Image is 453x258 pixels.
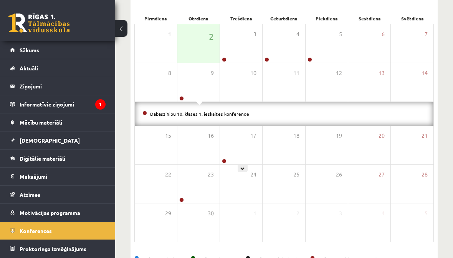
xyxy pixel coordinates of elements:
span: Digitālie materiāli [20,155,65,162]
a: Mācību materiāli [10,113,106,131]
div: Sestdiena [348,13,391,24]
span: 14 [422,69,428,77]
span: 1 [168,30,171,38]
span: 4 [296,30,299,38]
span: 4 [382,209,385,218]
span: [DEMOGRAPHIC_DATA] [20,137,80,144]
span: 9 [211,69,214,77]
a: Rīgas 1. Tālmācības vidusskola [8,13,70,33]
a: [DEMOGRAPHIC_DATA] [10,131,106,149]
legend: Maksājumi [20,168,106,185]
span: 27 [379,170,385,179]
a: Proktoringa izmēģinājums [10,240,106,258]
legend: Ziņojumi [20,77,106,95]
span: 15 [165,131,171,140]
i: 1 [95,99,106,110]
span: 26 [336,170,342,179]
span: Motivācijas programma [20,209,80,216]
a: Aktuāli [10,59,106,77]
a: Sākums [10,41,106,59]
a: Maksājumi [10,168,106,185]
div: Pirmdiena [134,13,177,24]
a: Digitālie materiāli [10,150,106,167]
span: 8 [168,69,171,77]
div: Ceturtdiena [263,13,305,24]
span: Sākums [20,47,39,53]
div: Otrdiena [177,13,220,24]
a: Atzīmes [10,186,106,203]
span: Mācību materiāli [20,119,62,126]
span: Proktoringa izmēģinājums [20,245,86,252]
span: Atzīmes [20,191,40,198]
span: 1 [253,209,256,218]
a: Informatīvie ziņojumi1 [10,95,106,113]
div: Piekdiena [306,13,348,24]
span: 12 [336,69,342,77]
span: 6 [382,30,385,38]
legend: Informatīvie ziņojumi [20,95,106,113]
a: Konferences [10,222,106,240]
span: 28 [422,170,428,179]
span: 30 [208,209,214,218]
span: 7 [425,30,428,38]
span: 17 [250,131,256,140]
span: 16 [208,131,214,140]
span: 3 [253,30,256,38]
a: Dabaszinību 10. klases 1. ieskaites konference [150,111,249,117]
span: 11 [293,69,299,77]
span: Konferences [20,227,52,234]
span: 5 [425,209,428,218]
span: Aktuāli [20,65,38,72]
span: 20 [379,131,385,140]
span: 5 [339,30,342,38]
span: 10 [250,69,256,77]
span: 21 [422,131,428,140]
span: 23 [208,170,214,179]
div: Trešdiena [220,13,263,24]
a: Motivācijas programma [10,204,106,221]
span: 3 [339,209,342,218]
span: 2 [296,209,299,218]
div: Svētdiena [391,13,434,24]
span: 22 [165,170,171,179]
span: 19 [336,131,342,140]
span: 2 [209,30,214,43]
span: 18 [293,131,299,140]
span: 13 [379,69,385,77]
span: 29 [165,209,171,218]
span: 24 [250,170,256,179]
span: 25 [293,170,299,179]
a: Ziņojumi [10,77,106,95]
